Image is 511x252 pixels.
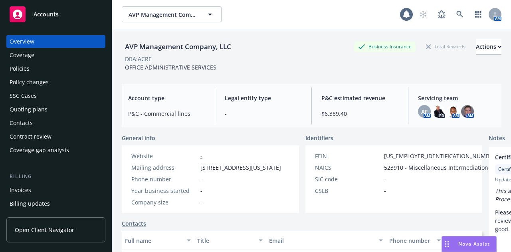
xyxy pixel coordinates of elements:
a: Overview [6,35,105,48]
div: Invoices [10,184,31,196]
a: Switch app [470,6,486,22]
a: Start snowing [415,6,431,22]
span: $6,389.40 [321,109,398,118]
span: Open Client Navigator [15,226,74,234]
span: - [384,175,386,183]
span: Notes [489,134,505,143]
span: Servicing team [418,94,495,102]
div: Coverage [10,49,34,62]
div: Website [131,152,197,160]
a: Contacts [122,219,146,228]
div: Total Rewards [422,42,469,52]
div: Quoting plans [10,103,48,116]
a: Policy changes [6,76,105,89]
div: FEIN [315,152,381,160]
div: Year business started [131,187,197,195]
span: Account type [128,94,205,102]
div: Billing updates [10,197,50,210]
button: Phone number [386,231,444,250]
span: Identifiers [305,134,333,142]
div: Contract review [10,130,51,143]
a: Report a Bug [434,6,450,22]
span: - [225,109,302,118]
button: Title [194,231,266,250]
div: Business Insurance [354,42,416,52]
button: Email [266,231,386,250]
button: Actions [476,39,501,55]
div: SIC code [315,175,381,183]
a: - [200,152,202,160]
div: SSC Cases [10,89,37,102]
span: [STREET_ADDRESS][US_STATE] [200,163,281,172]
a: Invoices [6,184,105,196]
div: Overview [10,35,34,48]
a: Billing updates [6,197,105,210]
img: photo [432,105,445,118]
span: - [200,198,202,206]
div: Email [269,236,374,245]
a: Quoting plans [6,103,105,116]
div: Coverage gap analysis [10,144,69,157]
div: NAICS [315,163,381,172]
a: Coverage gap analysis [6,144,105,157]
span: - [200,175,202,183]
div: Company size [131,198,197,206]
div: Phone number [389,236,432,245]
div: Drag to move [442,236,452,252]
button: Nova Assist [442,236,497,252]
span: General info [122,134,155,142]
span: AF [421,107,428,116]
span: - [384,187,386,195]
span: OFFICE ADMINISTRATIVE SERVICES [125,63,216,71]
span: Nova Assist [458,240,490,247]
div: Actions [476,39,501,54]
div: Policy changes [10,76,49,89]
span: P&C estimated revenue [321,94,398,102]
div: AVP Management Company, LLC [122,42,234,52]
button: Full name [122,231,194,250]
span: Accounts [34,11,59,18]
span: P&C - Commercial lines [128,109,205,118]
a: Search [452,6,468,22]
span: 523910 - Miscellaneous Intermediation [384,163,488,172]
div: Phone number [131,175,197,183]
a: Coverage [6,49,105,62]
div: DBA: ACRE [125,55,152,63]
div: Mailing address [131,163,197,172]
div: CSLB [315,187,381,195]
a: Policies [6,62,105,75]
span: [US_EMPLOYER_IDENTIFICATION_NUMBER] [384,152,498,160]
div: Full name [125,236,182,245]
div: Billing [6,173,105,181]
a: SSC Cases [6,89,105,102]
a: Contract review [6,130,105,143]
div: Policies [10,62,30,75]
a: Contacts [6,117,105,129]
span: - [200,187,202,195]
a: Accounts [6,3,105,26]
button: AVP Management Company, LLC [122,6,222,22]
div: Contacts [10,117,33,129]
div: Title [197,236,254,245]
span: Legal entity type [225,94,302,102]
button: Key contact [444,231,482,250]
span: AVP Management Company, LLC [129,10,198,19]
img: photo [461,105,474,118]
img: photo [447,105,460,118]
